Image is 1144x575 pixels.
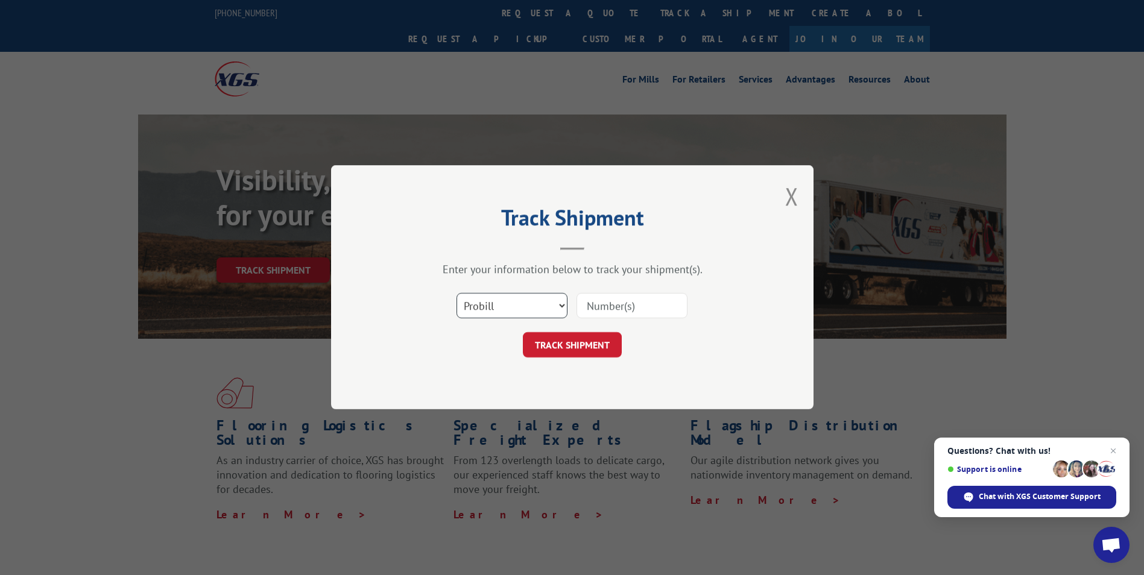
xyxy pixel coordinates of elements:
h2: Track Shipment [391,209,753,232]
span: Questions? Chat with us! [947,446,1116,456]
span: Support is online [947,465,1049,474]
a: Open chat [1093,527,1130,563]
span: Chat with XGS Customer Support [979,491,1101,502]
button: Close modal [785,180,798,212]
span: Chat with XGS Customer Support [947,486,1116,509]
input: Number(s) [577,294,687,319]
div: Enter your information below to track your shipment(s). [391,263,753,277]
button: TRACK SHIPMENT [523,333,622,358]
